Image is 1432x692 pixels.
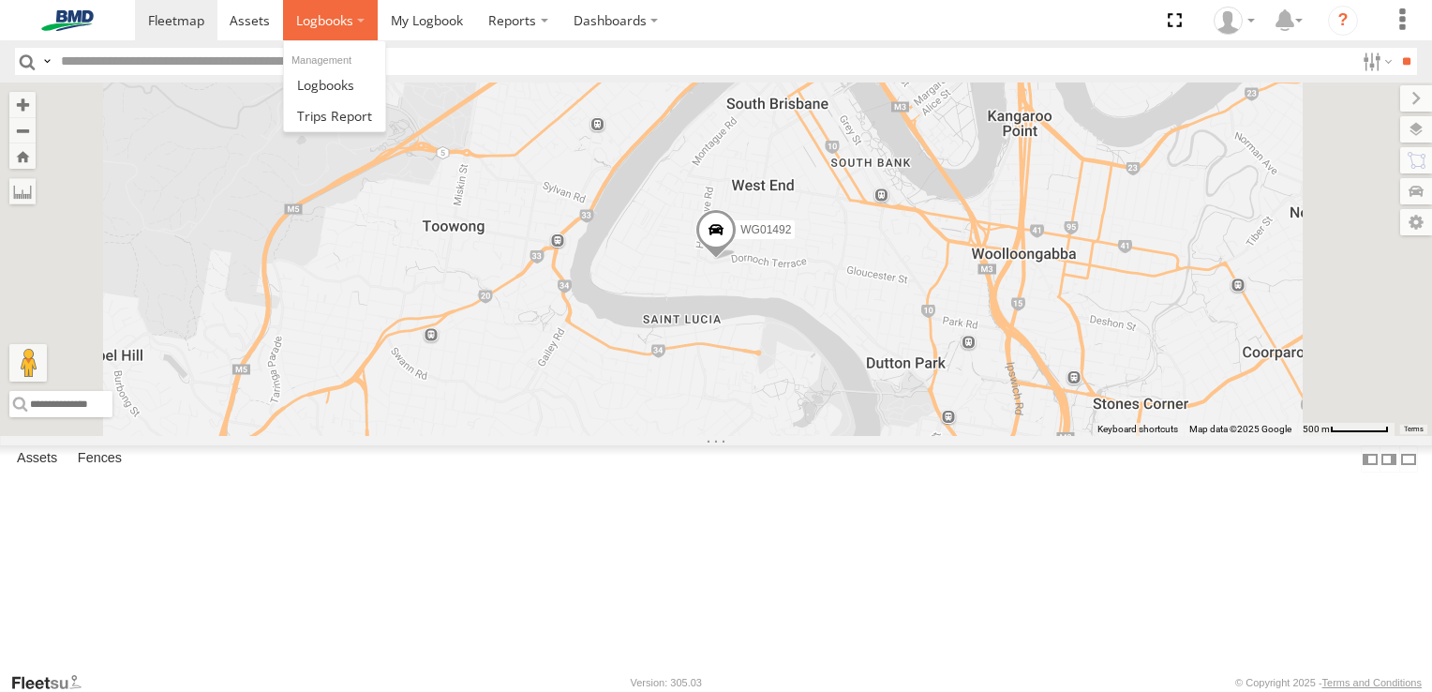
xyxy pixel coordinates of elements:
label: Dock Summary Table to the Right [1380,445,1398,473]
button: Zoom out [9,117,36,143]
div: © Copyright 2025 - [1235,677,1422,688]
button: Map scale: 500 m per 59 pixels [1297,423,1395,436]
span: Map data ©2025 Google [1189,424,1291,434]
a: Visit our Website [10,673,97,692]
label: Measure [9,178,36,204]
label: Hide Summary Table [1399,445,1418,473]
span: WG01492 [740,222,791,235]
span: 500 m [1303,424,1330,434]
button: Drag Pegman onto the map to open Street View [9,344,47,382]
div: Ainslie Brown [1207,7,1261,35]
button: Zoom Home [9,143,36,169]
button: Keyboard shortcuts [1097,423,1178,436]
a: Logbook Management [284,69,385,100]
label: Map Settings [1400,209,1432,235]
a: Terms [1404,425,1424,432]
div: Version: 305.03 [631,677,702,688]
a: Terms and Conditions [1322,677,1422,688]
label: Dock Summary Table to the Left [1361,445,1380,473]
label: Assets [7,446,67,473]
label: Search Query [39,48,54,75]
label: Fences [68,446,131,473]
label: Search Filter Options [1355,48,1395,75]
button: Zoom in [9,92,36,117]
a: Logbook Trips report [284,100,385,131]
img: bmd-logo.svg [19,10,116,31]
i: ? [1328,6,1358,36]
